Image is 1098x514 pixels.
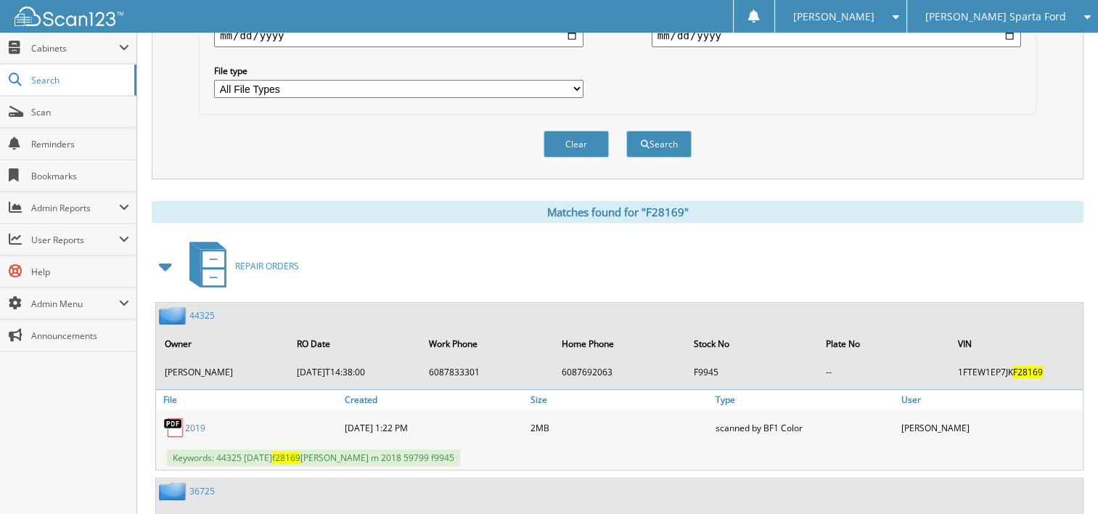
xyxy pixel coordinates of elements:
[163,417,185,438] img: PDF.png
[214,65,583,77] label: File type
[214,24,583,47] input: start
[819,360,949,384] td: --
[290,360,420,384] td: [DATE]T14:38:00
[687,360,817,384] td: F9945
[1025,444,1098,514] iframe: Chat Widget
[31,106,129,118] span: Scan
[185,422,205,434] a: 2019
[31,298,119,310] span: Admin Menu
[31,266,129,278] span: Help
[235,260,299,272] span: REPAIR ORDERS
[925,12,1066,21] span: [PERSON_NAME] Sparta Ford
[951,360,1081,384] td: 1FTEW1EP7JK
[898,390,1083,409] a: User
[341,413,526,442] div: [DATE] 1:22 PM
[152,201,1083,223] div: Matches found for "F28169"
[157,360,288,384] td: [PERSON_NAME]
[189,309,215,322] a: 44325
[687,329,817,359] th: Stock No
[712,390,897,409] a: Type
[652,24,1021,47] input: end
[554,329,684,359] th: Home Phone
[31,138,129,150] span: Reminders
[31,42,119,54] span: Cabinets
[1013,366,1043,378] span: F28169
[422,360,552,384] td: 6087833301
[31,234,119,246] span: User Reports
[554,360,684,384] td: 6087692063
[15,7,123,26] img: scan123-logo-white.svg
[951,329,1081,359] th: VIN
[712,413,897,442] div: scanned by BF1 Color
[898,413,1083,442] div: [PERSON_NAME]
[544,131,609,158] button: Clear
[626,131,692,158] button: Search
[181,237,299,295] a: REPAIR ORDERS
[159,482,189,500] img: folder2.png
[422,329,552,359] th: Work Phone
[167,449,460,466] span: Keywords: 44325 [DATE] [PERSON_NAME] m 2018 59799 f9945
[819,329,949,359] th: Plate No
[156,390,341,409] a: File
[157,329,288,359] th: Owner
[290,329,420,359] th: RO Date
[272,452,300,464] span: f28169
[341,390,526,409] a: Created
[159,306,189,325] img: folder2.png
[189,485,215,497] a: 36725
[31,202,119,214] span: Admin Reports
[31,170,129,182] span: Bookmarks
[31,330,129,342] span: Announcements
[31,74,127,86] span: Search
[793,12,874,21] span: [PERSON_NAME]
[527,390,712,409] a: Size
[527,413,712,442] div: 2MB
